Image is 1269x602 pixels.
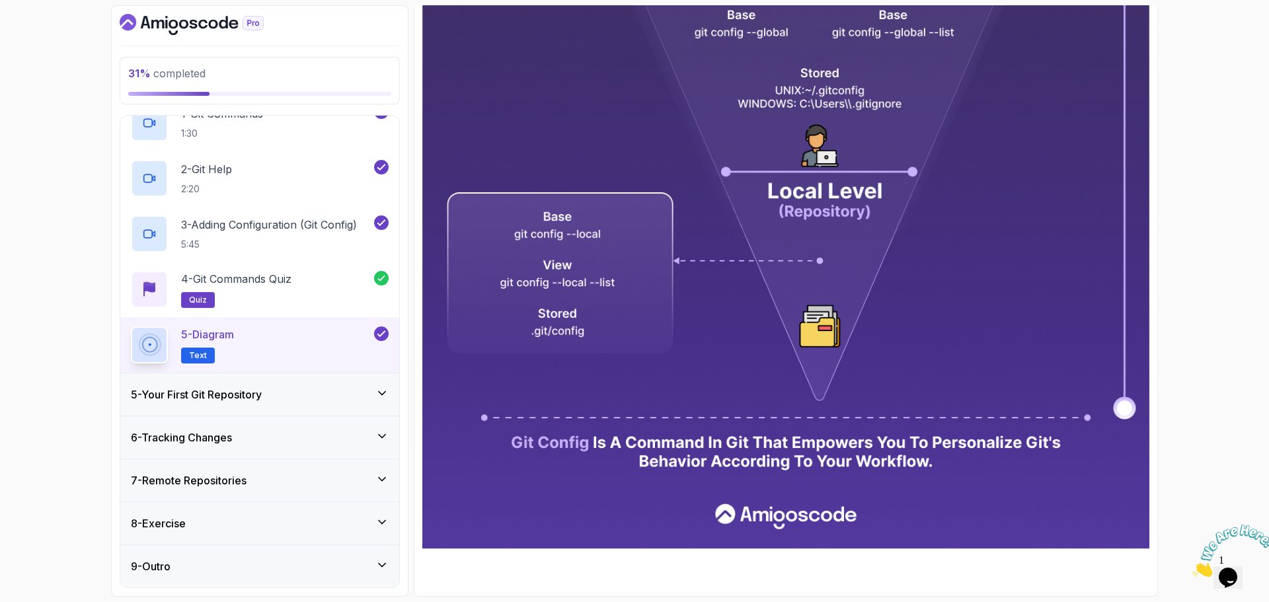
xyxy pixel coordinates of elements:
button: 7-Remote Repositories [120,459,399,502]
iframe: chat widget [1187,519,1269,582]
p: 2:20 [181,182,232,196]
button: 6-Tracking Changes [120,416,399,459]
button: 3-Adding Configuration (Git Config)5:45 [131,215,389,252]
button: 4-Git Commands Quizquiz [131,271,389,308]
p: 3 - Adding Configuration (Git Config) [181,217,357,233]
h3: 5 - Your First Git Repository [131,387,262,402]
p: 4 - Git Commands Quiz [181,271,291,287]
img: Chat attention grabber [5,5,87,57]
button: 8-Exercise [120,502,399,545]
h3: 8 - Exercise [131,515,186,531]
button: 5-Your First Git Repository [120,373,399,416]
span: 31 % [128,67,151,80]
h3: 7 - Remote Repositories [131,472,247,488]
p: 2 - Git Help [181,161,232,177]
span: 1 [5,5,11,17]
p: 1:30 [181,127,263,140]
button: 2-Git Help2:20 [131,160,389,197]
span: quiz [189,295,207,305]
span: Text [189,350,207,361]
span: completed [128,67,206,80]
a: Dashboard [120,14,294,35]
h3: 9 - Outro [131,558,171,574]
button: 9-Outro [120,545,399,587]
p: 5 - Diagram [181,326,234,342]
button: 5-DiagramText [131,326,389,363]
button: 1-Git Commands1:30 [131,104,389,141]
p: 5:45 [181,238,357,251]
h3: 6 - Tracking Changes [131,430,232,445]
